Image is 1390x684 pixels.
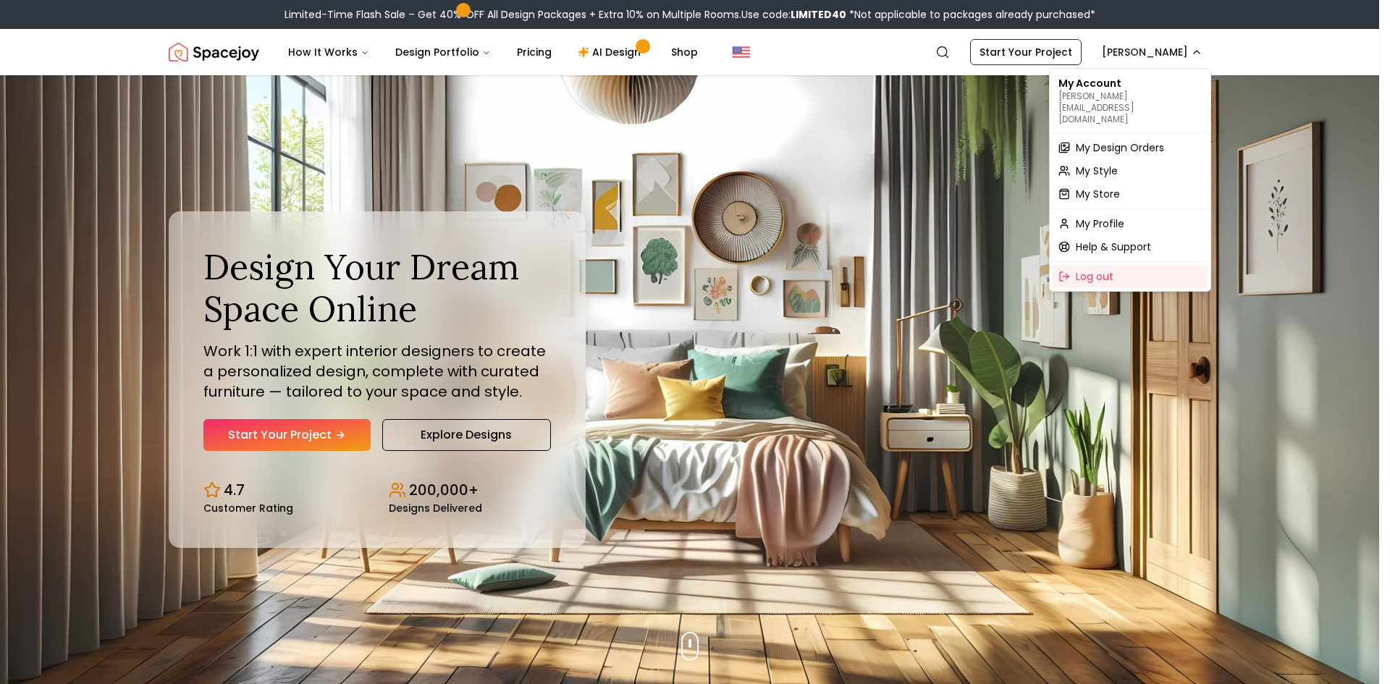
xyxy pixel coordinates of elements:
[1076,187,1120,201] span: My Store
[1053,235,1208,258] a: Help & Support
[1076,140,1164,155] span: My Design Orders
[1076,240,1151,254] span: Help & Support
[1076,269,1113,284] span: Log out
[1049,68,1211,292] div: [PERSON_NAME]
[1053,182,1208,206] a: My Store
[1053,212,1208,235] a: My Profile
[1076,216,1124,231] span: My Profile
[1076,164,1118,178] span: My Style
[1053,136,1208,159] a: My Design Orders
[1058,90,1202,125] p: [PERSON_NAME][EMAIL_ADDRESS][DOMAIN_NAME]
[1053,72,1208,130] div: My Account
[1053,159,1208,182] a: My Style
